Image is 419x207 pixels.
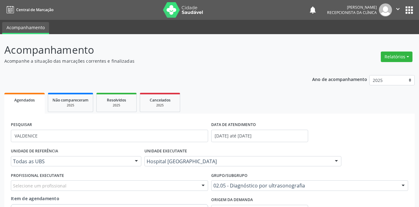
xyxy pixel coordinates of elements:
p: Acompanhe a situação das marcações correntes e finalizadas [4,58,292,64]
span: Todas as UBS [13,158,129,164]
label: Origem da demanda [211,195,253,205]
div: 2025 [101,103,132,108]
span: Resolvidos [107,97,126,103]
label: Grupo/Subgrupo [211,171,248,180]
span: Selecione um profissional [13,182,66,189]
label: UNIDADE DE REFERÊNCIA [11,146,58,156]
span: Recepcionista da clínica [327,10,377,15]
span: Agendados [14,97,35,103]
div: 2025 [52,103,89,108]
button: notifications [308,6,317,14]
button: Relatórios [381,52,412,62]
button:  [392,3,404,16]
span: Não compareceram [52,97,89,103]
a: Acompanhamento [2,22,49,34]
input: Selecione um intervalo [211,130,308,142]
button: apps [404,5,415,16]
a: Central de Marcação [4,5,53,15]
input: Nome, CNS [11,130,208,142]
p: Ano de acompanhamento [312,75,367,83]
span: 02.05 - Diagnóstico por ultrasonografia [213,182,396,189]
div: 2025 [144,103,175,108]
span: Central de Marcação [16,7,53,12]
label: PROFISSIONAL EXECUTANTE [11,171,64,180]
label: PESQUISAR [11,120,32,130]
label: UNIDADE EXECUTANTE [144,146,187,156]
span: Cancelados [150,97,171,103]
div: [PERSON_NAME] [327,5,377,10]
i:  [394,6,401,12]
span: Hospital [GEOGRAPHIC_DATA] [147,158,329,164]
label: DATA DE ATENDIMENTO [211,120,256,130]
span: Item de agendamento [11,196,59,201]
p: Acompanhamento [4,42,292,58]
img: img [379,3,392,16]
